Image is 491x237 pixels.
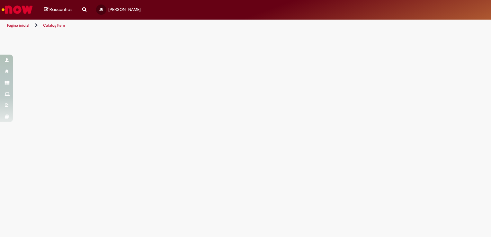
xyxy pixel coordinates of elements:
ul: Trilhas de página [5,20,323,31]
img: ServiceNow [1,3,34,16]
span: JR [99,7,103,12]
a: Página inicial [7,23,29,28]
a: Catalog Item [43,23,65,28]
a: Rascunhos [44,7,73,13]
span: Rascunhos [49,6,73,13]
span: [PERSON_NAME] [108,7,141,12]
